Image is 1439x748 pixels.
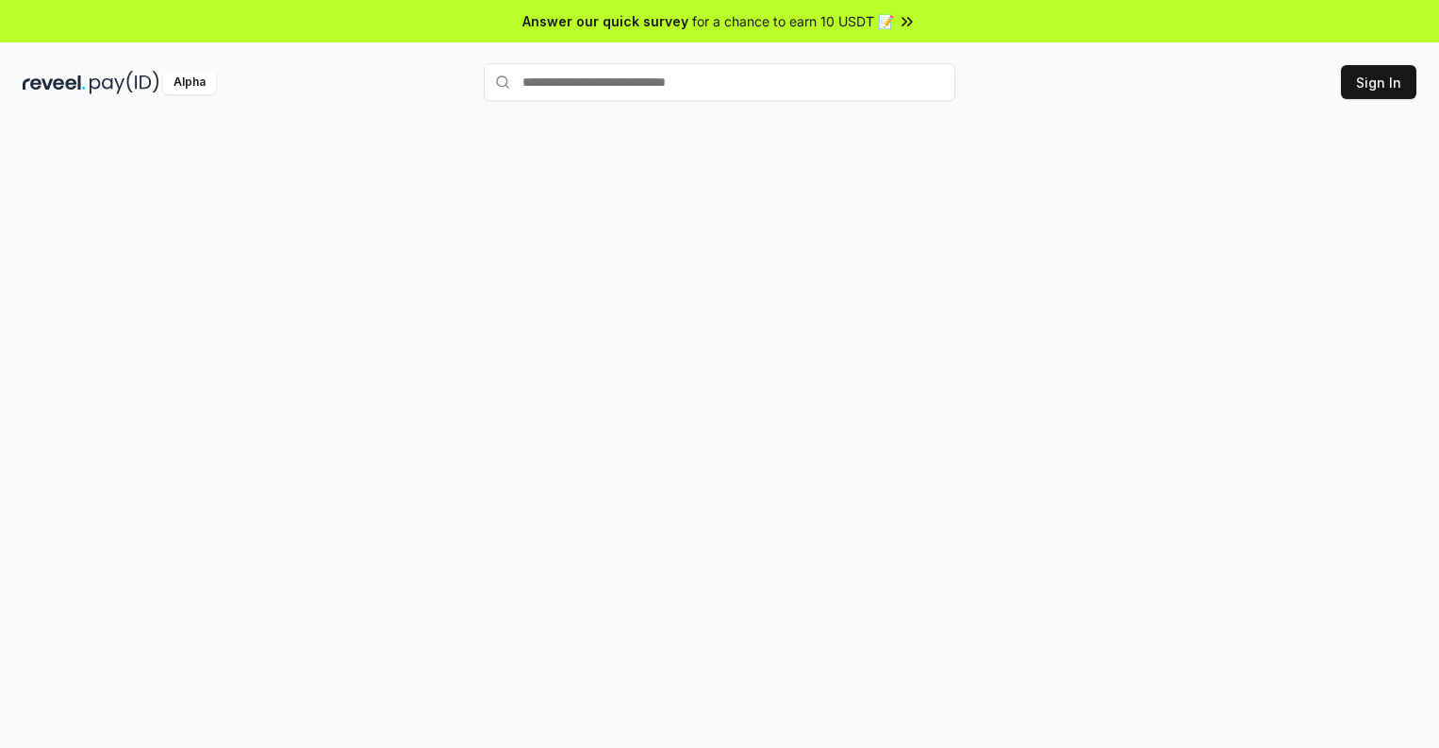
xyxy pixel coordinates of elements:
[1341,65,1416,99] button: Sign In
[692,11,894,31] span: for a chance to earn 10 USDT 📝
[163,71,216,94] div: Alpha
[90,71,159,94] img: pay_id
[522,11,688,31] span: Answer our quick survey
[23,71,86,94] img: reveel_dark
